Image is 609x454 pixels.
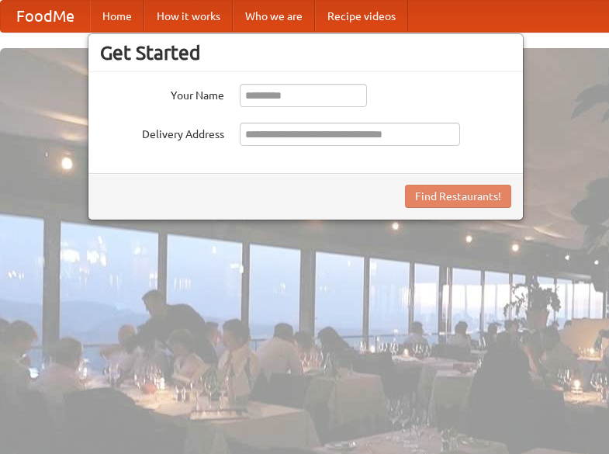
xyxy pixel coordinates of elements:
[100,123,224,142] label: Delivery Address
[1,1,90,32] a: FoodMe
[100,41,511,64] h3: Get Started
[90,1,144,32] a: Home
[405,185,511,208] button: Find Restaurants!
[144,1,233,32] a: How it works
[233,1,315,32] a: Who we are
[100,84,224,103] label: Your Name
[315,1,408,32] a: Recipe videos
